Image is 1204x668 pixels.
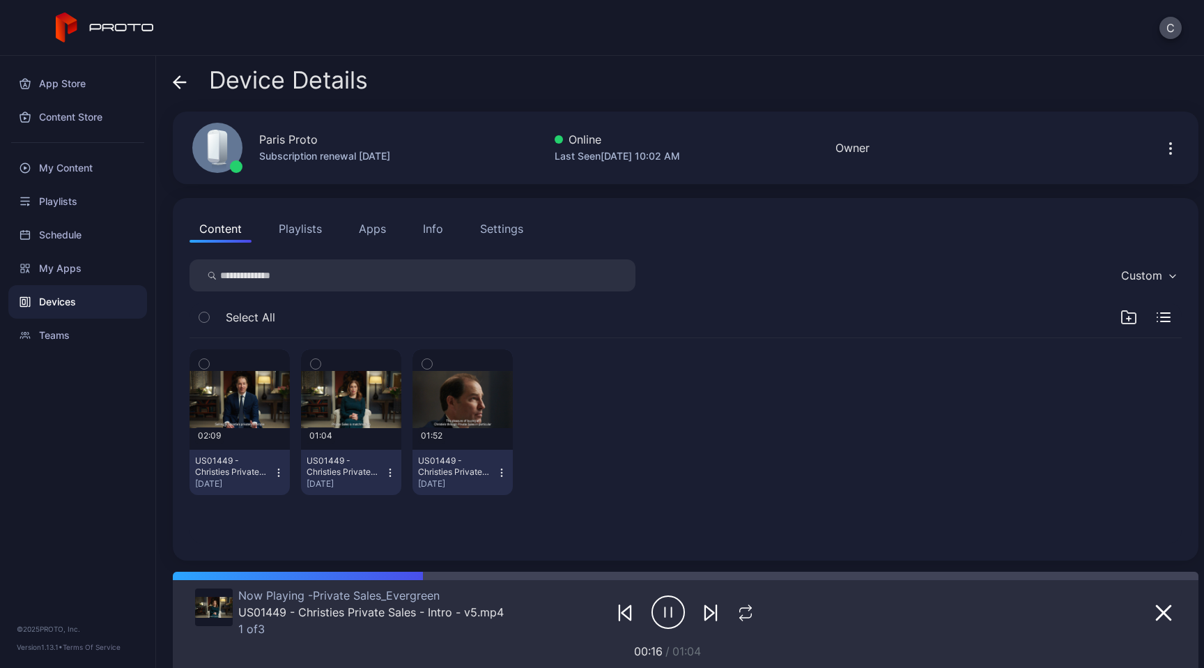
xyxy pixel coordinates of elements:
div: US01449 - Christies Private Sales - Intro - v5.mp4 [307,455,383,478]
a: Schedule [8,218,147,252]
button: Settings [470,215,533,243]
a: Terms Of Service [63,643,121,651]
div: Owner [835,139,870,156]
div: Paris Proto [259,131,318,148]
a: Content Store [8,100,147,134]
div: © 2025 PROTO, Inc. [17,623,139,635]
div: Info [423,220,443,237]
div: Last Seen [DATE] 10:02 AM [555,148,680,165]
div: Subscription renewal [DATE] [259,148,390,165]
div: Custom [1121,268,1162,282]
div: [DATE] [307,478,385,489]
span: Version 1.13.1 • [17,643,63,651]
div: US01449 - Christies Private Sales - Intro - v5.mp4 [238,605,504,619]
button: US01449 - Christies Private Sales - Buyers - v5.mp4[DATE] [412,450,513,495]
span: Device Details [209,67,368,93]
span: 00:16 [634,644,663,658]
button: C [1159,17,1182,39]
div: US01449 - Christies Private Sales - Sellers - v5.mp4 [195,455,272,478]
button: Apps [349,215,396,243]
button: US01449 - Christies Private Sales - Intro - v5.mp4[DATE] [301,450,401,495]
span: Private Sales_Evergreen [308,589,440,602]
a: Teams [8,319,147,352]
div: Settings [480,220,523,237]
a: App Store [8,67,147,100]
a: Playlists [8,185,147,218]
button: Playlists [269,215,332,243]
a: My Content [8,151,147,185]
span: 01:04 [672,644,701,658]
button: US01449 - Christies Private Sales - Sellers - v5.mp4[DATE] [190,450,290,495]
span: / [665,644,670,658]
div: [DATE] [418,478,496,489]
button: Custom [1114,259,1182,291]
div: US01449 - Christies Private Sales - Buyers - v5.mp4 [418,455,495,478]
div: Online [555,131,680,148]
div: Now Playing [238,589,504,602]
a: Devices [8,285,147,319]
div: [DATE] [195,478,273,489]
span: Select All [226,309,275,326]
a: My Apps [8,252,147,285]
div: 1 of 3 [238,622,504,636]
button: Content [190,215,252,243]
button: Info [413,215,453,243]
